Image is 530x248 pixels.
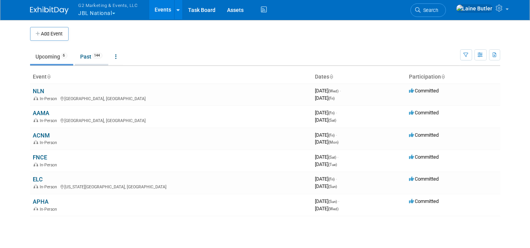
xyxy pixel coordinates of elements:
[40,140,60,145] span: In-Person
[40,207,60,212] span: In-Person
[315,176,337,182] span: [DATE]
[340,88,341,94] span: -
[30,27,69,41] button: Add Event
[315,206,339,211] span: [DATE]
[336,176,337,182] span: -
[315,198,340,204] span: [DATE]
[409,154,439,160] span: Committed
[33,176,43,183] a: ELC
[329,155,337,159] span: (Sat)
[409,88,439,94] span: Committed
[315,183,337,189] span: [DATE]
[441,74,445,80] a: Sort by Participation Type
[315,154,339,160] span: [DATE]
[33,95,309,101] div: [GEOGRAPHIC_DATA], [GEOGRAPHIC_DATA]
[40,96,60,101] span: In-Person
[406,70,500,84] th: Participation
[34,184,38,188] img: In-Person Event
[329,184,337,189] span: (Sun)
[34,140,38,144] img: In-Person Event
[40,163,60,168] span: In-Person
[79,1,138,9] span: G2 Marketing & Events, LLC
[33,132,50,139] a: ACNM
[329,177,335,181] span: (Fri)
[61,53,67,59] span: 6
[312,70,406,84] th: Dates
[409,110,439,116] span: Committed
[456,4,493,13] img: Laine Butler
[40,184,60,189] span: In-Person
[30,49,73,64] a: Upcoming6
[338,198,340,204] span: -
[329,111,335,115] span: (Fri)
[33,198,49,205] a: APHA
[336,110,337,116] span: -
[336,132,337,138] span: -
[315,132,337,138] span: [DATE]
[315,95,335,101] span: [DATE]
[329,89,339,93] span: (Wed)
[329,140,339,144] span: (Mon)
[329,133,335,137] span: (Fri)
[315,110,337,116] span: [DATE]
[409,132,439,138] span: Committed
[30,70,312,84] th: Event
[34,163,38,166] img: In-Person Event
[92,53,103,59] span: 144
[33,154,47,161] a: FNCE
[338,154,339,160] span: -
[33,88,45,95] a: NLN
[315,161,337,167] span: [DATE]
[33,110,50,117] a: AAMA
[409,198,439,204] span: Committed
[315,117,337,123] span: [DATE]
[30,7,69,14] img: ExhibitDay
[33,117,309,123] div: [GEOGRAPHIC_DATA], [GEOGRAPHIC_DATA]
[329,199,337,204] span: (Sun)
[330,74,333,80] a: Sort by Start Date
[329,163,337,167] span: (Tue)
[40,118,60,123] span: In-Person
[33,183,309,189] div: [US_STATE][GEOGRAPHIC_DATA], [GEOGRAPHIC_DATA]
[329,118,337,122] span: (Sat)
[34,96,38,100] img: In-Person Event
[409,176,439,182] span: Committed
[421,7,439,13] span: Search
[329,207,339,211] span: (Wed)
[34,207,38,211] img: In-Person Event
[315,139,339,145] span: [DATE]
[47,74,51,80] a: Sort by Event Name
[75,49,108,64] a: Past144
[34,118,38,122] img: In-Person Event
[315,88,341,94] span: [DATE]
[411,3,446,17] a: Search
[329,96,335,101] span: (Fri)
